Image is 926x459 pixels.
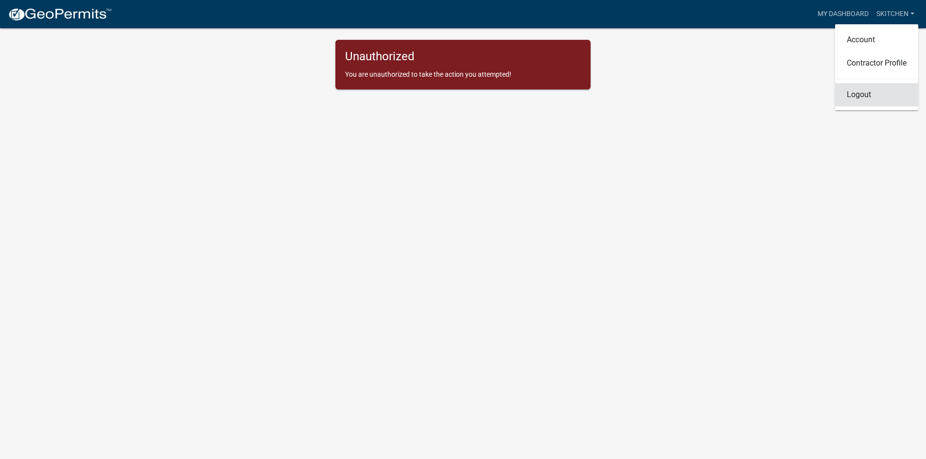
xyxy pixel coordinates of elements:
[345,50,581,64] h5: Unauthorized
[835,24,918,110] div: skitchen
[873,5,918,23] a: skitchen
[835,83,918,106] a: Logout
[835,28,918,51] a: Account
[814,5,873,23] a: My Dashboard
[345,69,581,80] p: You are unauthorized to take the action you attempted!
[835,51,918,75] a: Contractor Profile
